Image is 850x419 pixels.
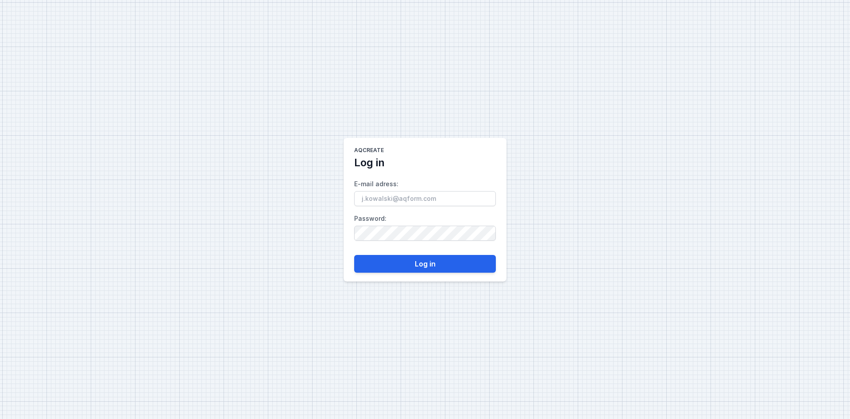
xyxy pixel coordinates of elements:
[354,147,384,156] h1: AQcreate
[354,177,496,206] label: E-mail adress :
[354,156,385,170] h2: Log in
[354,226,496,241] input: Password:
[354,191,496,206] input: E-mail adress:
[354,211,496,241] label: Password :
[354,255,496,273] button: Log in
